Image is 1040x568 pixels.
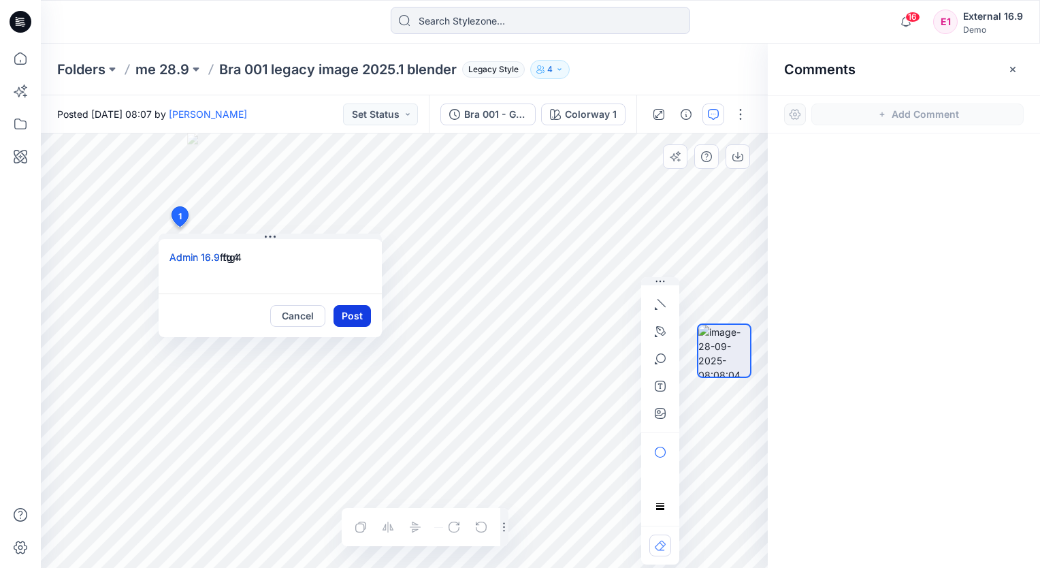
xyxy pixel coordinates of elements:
p: 4 [547,62,553,77]
button: 4 [530,60,570,79]
div: E1 [933,10,958,34]
span: 1 [178,210,182,223]
span: Legacy Style [462,61,525,78]
img: image-28-09-2025-08:08:04 [698,325,750,377]
button: Legacy Style [457,60,525,79]
a: [PERSON_NAME] [169,108,247,120]
textarea: Admin 16.9 ftg4 [159,239,382,294]
button: Post [334,305,371,327]
button: Colorway 1 [541,104,625,125]
span: 16 [905,12,920,22]
button: Bra 001 - Generated Colorways [440,104,536,125]
button: Cancel [270,305,325,327]
button: Add Comment [811,104,1024,125]
span: Posted [DATE] 08:07 by [57,107,247,121]
a: Folders [57,60,105,79]
p: Bra 001 legacy image 2025.1 blender [219,60,457,79]
div: External 16.9 [963,8,1023,25]
div: Colorway 1 [565,107,617,122]
h2: Comments [784,61,856,78]
div: Demo [963,25,1023,35]
a: me 28.9 [135,60,189,79]
button: Details [675,104,697,125]
div: Bra 001 - Generated Colorways [464,107,527,122]
input: Search Stylezone… [391,7,690,34]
